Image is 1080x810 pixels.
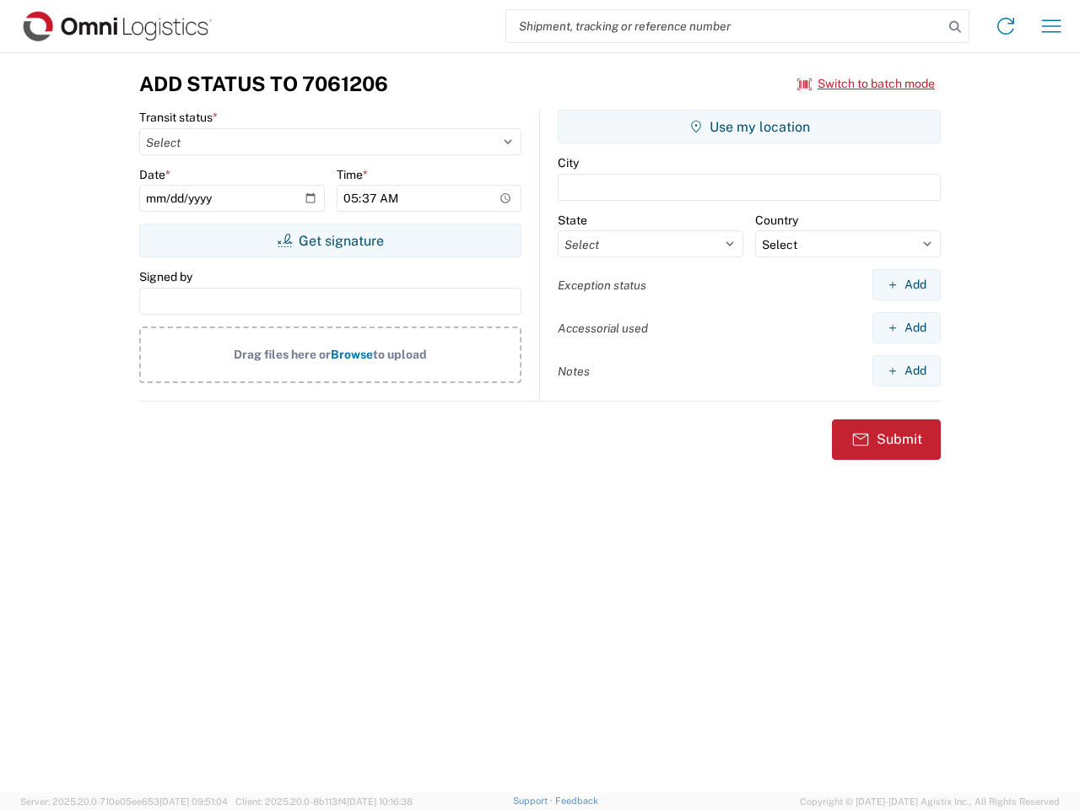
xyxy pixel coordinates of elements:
[331,348,373,361] span: Browse
[373,348,427,361] span: to upload
[755,213,798,228] label: Country
[139,269,192,284] label: Signed by
[139,167,170,182] label: Date
[872,355,941,386] button: Add
[558,321,648,336] label: Accessorial used
[159,796,228,807] span: [DATE] 09:51:04
[235,796,413,807] span: Client: 2025.20.0-8b113f4
[513,796,555,806] a: Support
[20,796,228,807] span: Server: 2025.20.0-710e05ee653
[832,419,941,460] button: Submit
[347,796,413,807] span: [DATE] 10:16:38
[139,110,218,125] label: Transit status
[558,278,646,293] label: Exception status
[337,167,368,182] label: Time
[558,110,941,143] button: Use my location
[797,70,935,98] button: Switch to batch mode
[872,269,941,300] button: Add
[506,10,943,42] input: Shipment, tracking or reference number
[558,364,590,379] label: Notes
[139,224,521,257] button: Get signature
[558,155,579,170] label: City
[872,312,941,343] button: Add
[555,796,598,806] a: Feedback
[139,72,388,96] h3: Add Status to 7061206
[234,348,331,361] span: Drag files here or
[558,213,587,228] label: State
[800,794,1060,809] span: Copyright © [DATE]-[DATE] Agistix Inc., All Rights Reserved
